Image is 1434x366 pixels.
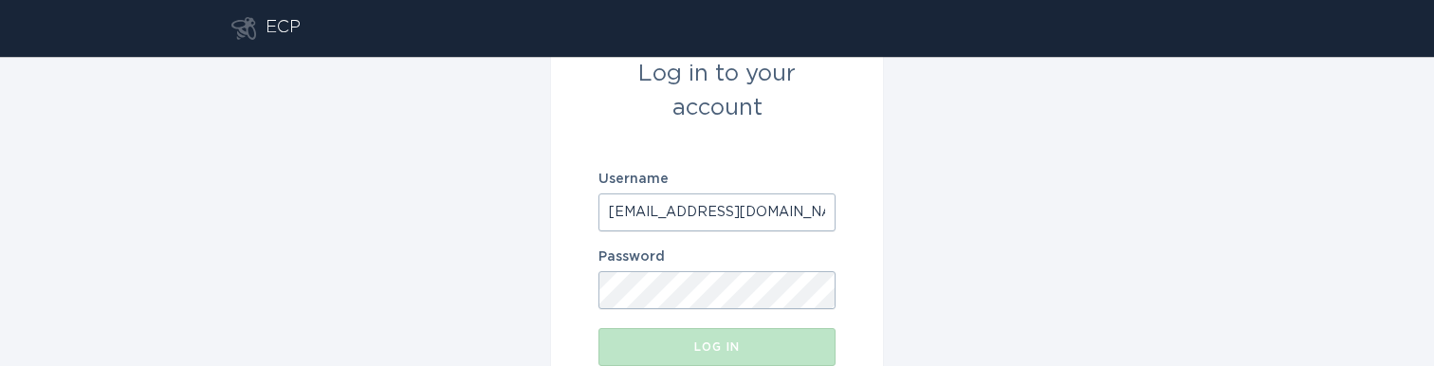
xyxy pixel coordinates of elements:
[608,341,826,353] div: Log in
[266,17,301,40] div: ECP
[598,57,836,125] div: Log in to your account
[598,328,836,366] button: Log in
[598,250,836,264] label: Password
[231,17,256,40] button: Go to dashboard
[598,173,836,186] label: Username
